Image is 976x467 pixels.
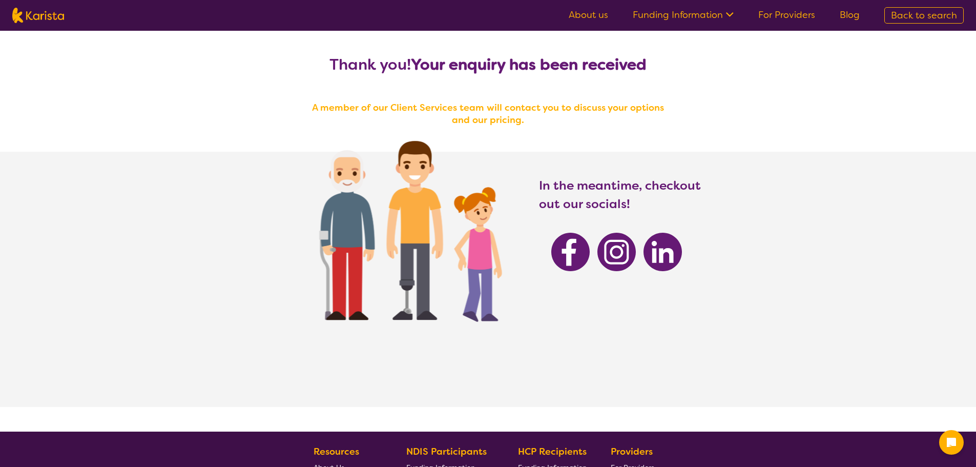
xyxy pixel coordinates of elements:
[539,176,702,213] h3: In the meantime, checkout out our socials!
[551,233,590,271] img: Karista Facebook
[633,9,734,21] a: Funding Information
[611,445,653,458] b: Providers
[840,9,860,21] a: Blog
[411,54,647,75] b: Your enquiry has been received
[304,55,673,74] h2: Thank you!
[304,101,673,126] h4: A member of our Client Services team will contact you to discuss your options and our pricing.
[884,7,964,24] a: Back to search
[891,9,957,22] span: Back to search
[314,445,359,458] b: Resources
[597,233,636,271] img: Karista Instagram
[406,445,487,458] b: NDIS Participants
[758,9,815,21] a: For Providers
[12,8,64,23] img: Karista logo
[288,115,524,341] img: Karista provider enquiry success
[518,445,587,458] b: HCP Recipients
[643,233,682,271] img: Karista Linkedin
[569,9,608,21] a: About us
